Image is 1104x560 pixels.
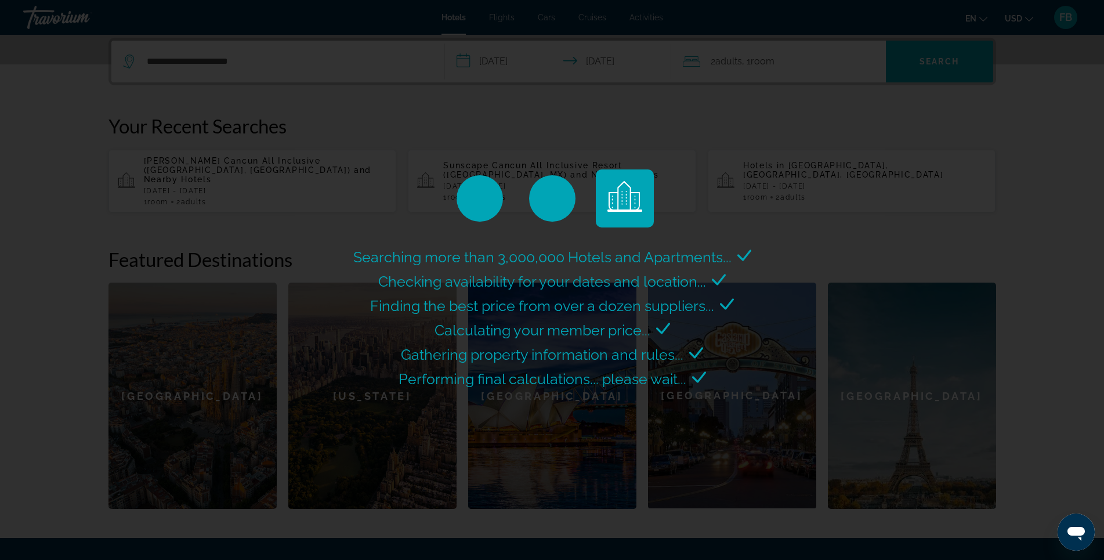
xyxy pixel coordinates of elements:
[1058,514,1095,551] iframe: Button to launch messaging window
[353,248,732,266] span: Searching more than 3,000,000 Hotels and Apartments...
[401,346,683,363] span: Gathering property information and rules...
[378,273,706,290] span: Checking availability for your dates and location...
[370,297,714,315] span: Finding the best price from over a dozen suppliers...
[399,370,686,388] span: Performing final calculations... please wait...
[435,321,650,339] span: Calculating your member price...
